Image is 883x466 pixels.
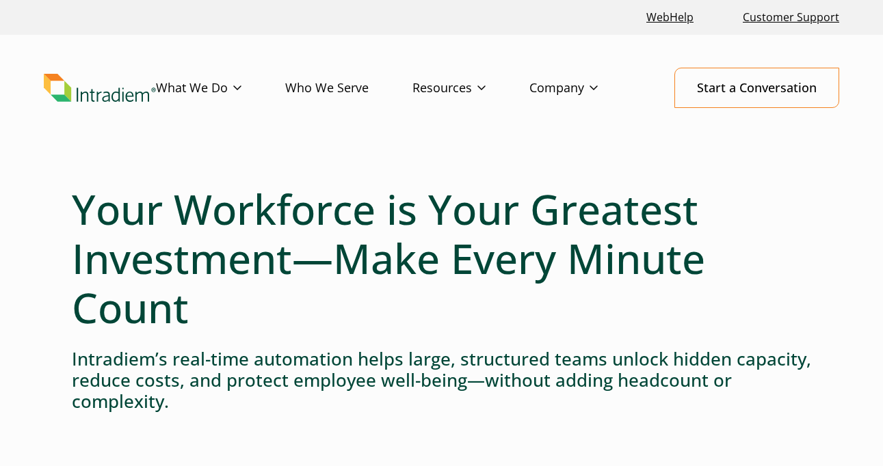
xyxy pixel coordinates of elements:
a: What We Do [156,68,285,108]
a: Link to homepage of Intradiem [44,74,156,101]
a: Customer Support [737,3,845,32]
img: Intradiem [44,74,156,101]
a: Start a Conversation [674,68,839,108]
h4: Intradiem’s real-time automation helps large, structured teams unlock hidden capacity, reduce cos... [72,348,811,413]
a: Company [529,68,642,108]
a: Who We Serve [285,68,412,108]
a: Link opens in a new window [641,3,699,32]
a: Resources [412,68,529,108]
h1: Your Workforce is Your Greatest Investment—Make Every Minute Count [72,184,811,332]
